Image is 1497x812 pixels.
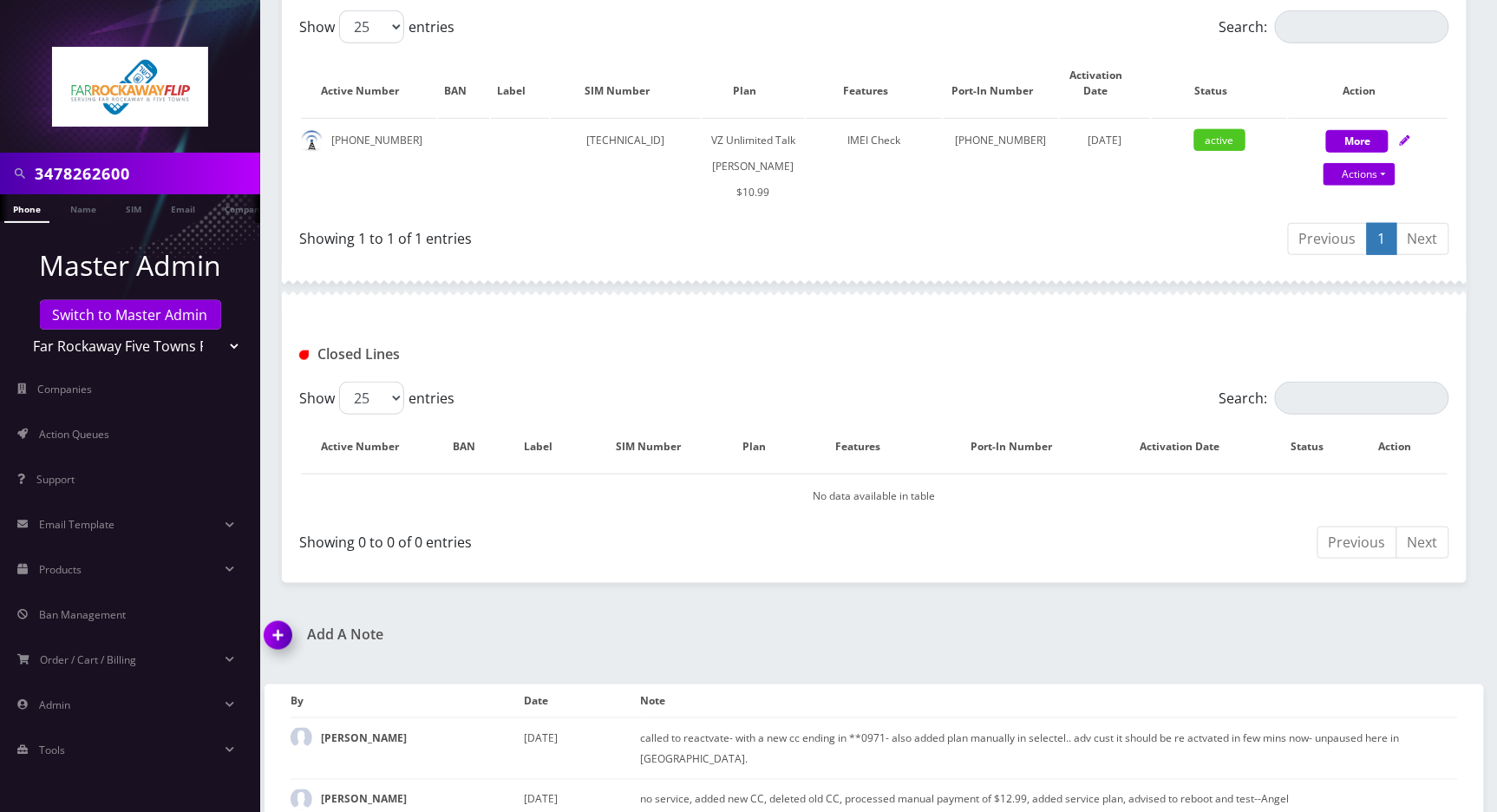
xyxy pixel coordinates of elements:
[339,10,404,43] select: Showentries
[438,50,489,116] th: BAN: activate to sort column ascending
[301,118,436,214] td: [PHONE_NUMBER]
[551,118,701,214] td: [TECHNICAL_ID]
[1326,130,1389,153] button: More
[265,626,861,643] a: Add A Note
[1060,50,1150,116] th: Activation Date: activate to sort column ascending
[299,346,665,363] h1: Closed Lines
[301,422,436,472] th: Active Number: activate to sort column descending
[41,652,137,667] span: Order / Cart / Billing
[703,118,805,214] td: VZ Unlimited Talk [PERSON_NAME] $10.99
[1275,382,1449,415] input: Search:
[40,300,221,330] a: Switch to Master Admin
[4,194,49,223] a: Phone
[299,382,454,415] label: Show entries
[641,684,1458,717] th: Note
[438,422,507,472] th: BAN: activate to sort column ascending
[301,130,323,152] img: default.png
[62,194,105,221] a: Name
[1288,223,1368,255] a: Previous
[1324,163,1396,186] a: Actions
[1367,223,1397,255] a: 1
[301,474,1448,518] td: No data available in table
[39,562,82,577] span: Products
[299,350,309,360] img: Closed Lines
[944,118,1058,214] td: [PHONE_NUMBER]
[162,194,204,221] a: Email
[1289,50,1448,116] th: Action: activate to sort column ascending
[321,730,407,745] strong: [PERSON_NAME]
[216,194,274,221] a: Company
[524,717,641,779] td: [DATE]
[807,128,942,154] div: IMEI Check
[39,427,109,442] span: Action Queues
[641,717,1458,779] td: called to reactvate- with a new cc ending in **0971- also added plan manually in selectel.. adv c...
[38,382,93,396] span: Companies
[703,50,805,116] th: Plan: activate to sort column ascending
[1361,422,1448,472] th: Action : activate to sort column ascending
[1396,527,1449,559] a: Next
[491,50,548,116] th: Label: activate to sort column ascending
[301,50,436,116] th: Active Number: activate to sort column ascending
[1317,527,1397,559] a: Previous
[508,422,585,472] th: Label: activate to sort column ascending
[937,422,1104,472] th: Port-In Number: activate to sort column ascending
[36,472,75,487] span: Support
[1274,422,1359,472] th: Status: activate to sort column ascending
[39,517,114,532] span: Email Template
[299,525,861,553] div: Showing 0 to 0 of 0 entries
[729,422,797,472] th: Plan: activate to sort column ascending
[299,221,861,249] div: Showing 1 to 1 of 1 entries
[524,684,641,717] th: Date
[291,684,524,717] th: By
[1219,382,1449,415] label: Search:
[807,50,942,116] th: Features: activate to sort column ascending
[39,743,65,757] span: Tools
[799,422,934,472] th: Features: activate to sort column ascending
[35,157,256,190] input: Search in Company
[39,607,126,622] span: Ban Management
[321,792,407,807] strong: [PERSON_NAME]
[587,422,727,472] th: SIM Number: activate to sort column ascending
[944,50,1058,116] th: Port-In Number: activate to sort column ascending
[299,10,454,43] label: Show entries
[1219,10,1449,43] label: Search:
[1106,422,1272,472] th: Activation Date: activate to sort column ascending
[117,194,150,221] a: SIM
[1275,10,1449,43] input: Search:
[39,697,70,712] span: Admin
[551,50,701,116] th: SIM Number: activate to sort column ascending
[1088,133,1121,147] span: [DATE]
[1194,129,1245,151] span: active
[52,47,208,127] img: Far Rockaway Five Towns Flip
[339,382,404,415] select: Showentries
[1152,50,1287,116] th: Status: activate to sort column ascending
[1396,223,1449,255] a: Next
